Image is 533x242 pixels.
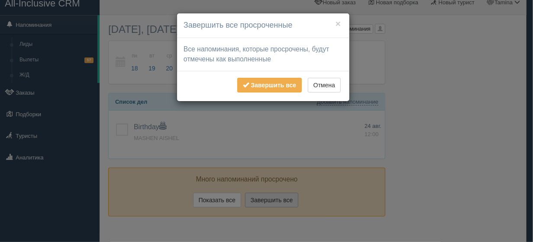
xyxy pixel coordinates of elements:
button: × [336,19,341,28]
b: Завершить все [251,82,296,89]
button: Завершить все [237,78,302,92]
button: Отмена [308,78,341,92]
div: Все напоминания, которые просрочены, будут отмечены как выполненные [177,38,349,71]
h4: Завершить все просроченные [184,20,343,31]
